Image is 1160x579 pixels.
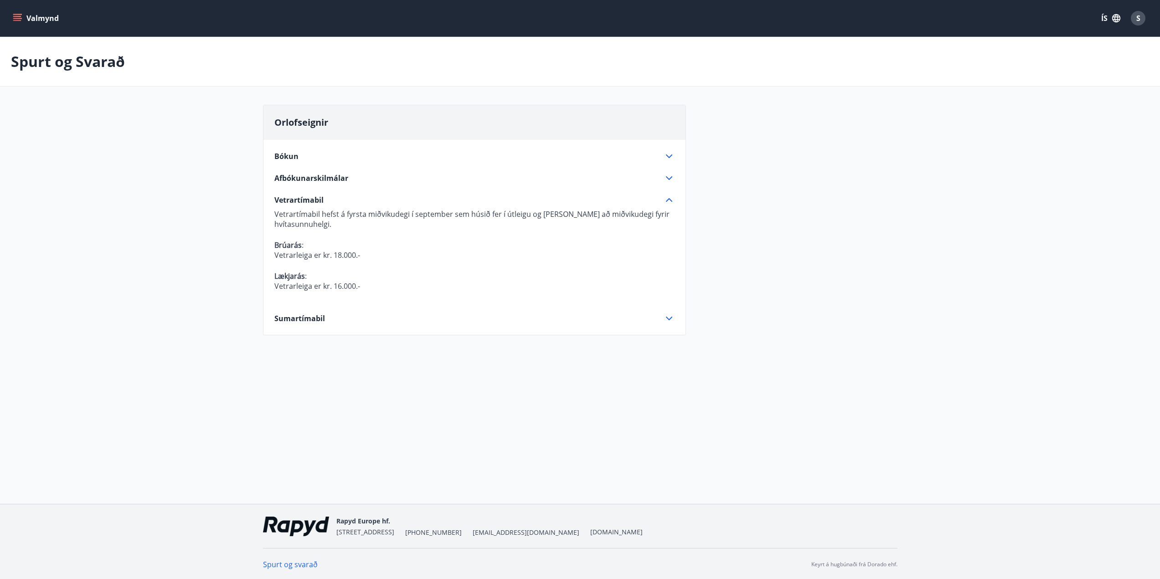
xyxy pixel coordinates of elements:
[473,528,579,537] span: [EMAIL_ADDRESS][DOMAIN_NAME]
[274,195,324,205] span: Vetrartímabil
[1136,13,1140,23] span: S
[1096,10,1125,26] button: ÍS
[274,240,302,250] strong: Brúarás
[405,528,462,537] span: [PHONE_NUMBER]
[274,209,675,229] p: Vetrartímabil hefst á fyrsta miðvikudegi í september sem húsið fer í útleigu og [PERSON_NAME] að ...
[274,205,675,302] div: Vetrartímabil
[274,250,675,260] p: Vetrarleiga er kr. 18.000.-
[274,173,675,184] div: Afbókunarskilmálar
[263,517,329,536] img: ekj9gaOU4bjvQReEWNZ0zEMsCR0tgSDGv48UY51k.png
[274,271,305,281] strong: Lækjarás
[336,517,390,525] span: Rapyd Europe hf.
[590,528,643,536] a: [DOMAIN_NAME]
[11,51,125,72] p: Spurt og Svarað
[274,151,299,161] span: Bókun
[274,313,675,324] div: Sumartímabil
[274,151,675,162] div: Bókun
[274,313,325,323] span: Sumartímabil
[263,559,318,569] a: Spurt og svarað
[11,10,62,26] button: menu
[1127,7,1149,29] button: S
[274,173,348,183] span: Afbókunarskilmálar
[274,271,675,281] p: :
[274,195,675,205] div: Vetrartímabil
[274,281,675,291] p: Vetrarleiga er kr. 16.000.-
[274,116,328,128] span: Orlofseignir
[336,528,394,536] span: [STREET_ADDRESS]
[274,240,675,250] p: :
[811,560,897,569] p: Keyrt á hugbúnaði frá Dorado ehf.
